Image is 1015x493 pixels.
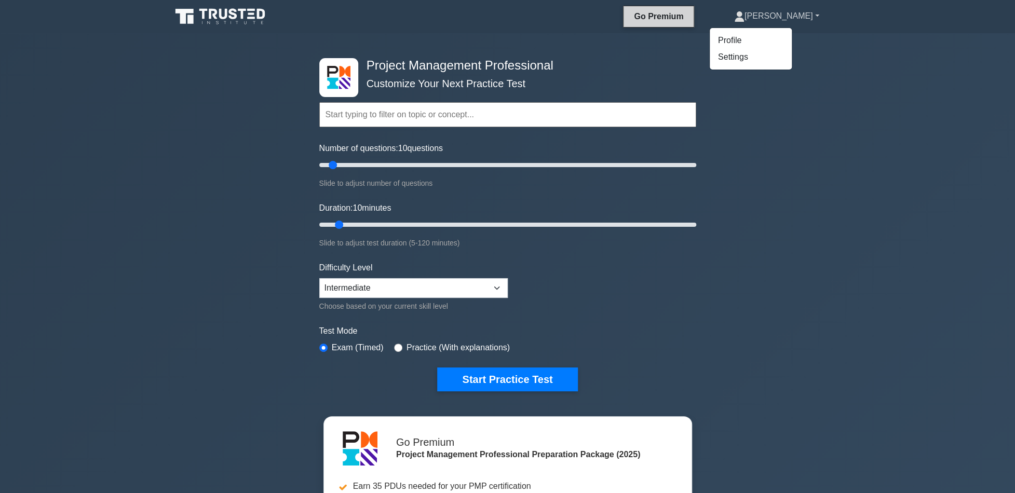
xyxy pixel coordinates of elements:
[353,203,362,212] span: 10
[398,144,408,153] span: 10
[628,10,689,23] a: Go Premium
[709,28,792,70] ul: [PERSON_NAME]
[709,6,844,26] a: [PERSON_NAME]
[319,102,696,127] input: Start typing to filter on topic or concept...
[710,49,792,65] a: Settings
[319,177,696,189] div: Slide to adjust number of questions
[319,262,373,274] label: Difficulty Level
[710,32,792,49] a: Profile
[319,202,391,214] label: Duration: minutes
[332,341,384,354] label: Exam (Timed)
[437,367,577,391] button: Start Practice Test
[319,300,508,312] div: Choose based on your current skill level
[319,237,696,249] div: Slide to adjust test duration (5-120 minutes)
[319,325,696,337] label: Test Mode
[407,341,510,354] label: Practice (With explanations)
[362,58,645,73] h4: Project Management Professional
[319,142,443,155] label: Number of questions: questions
